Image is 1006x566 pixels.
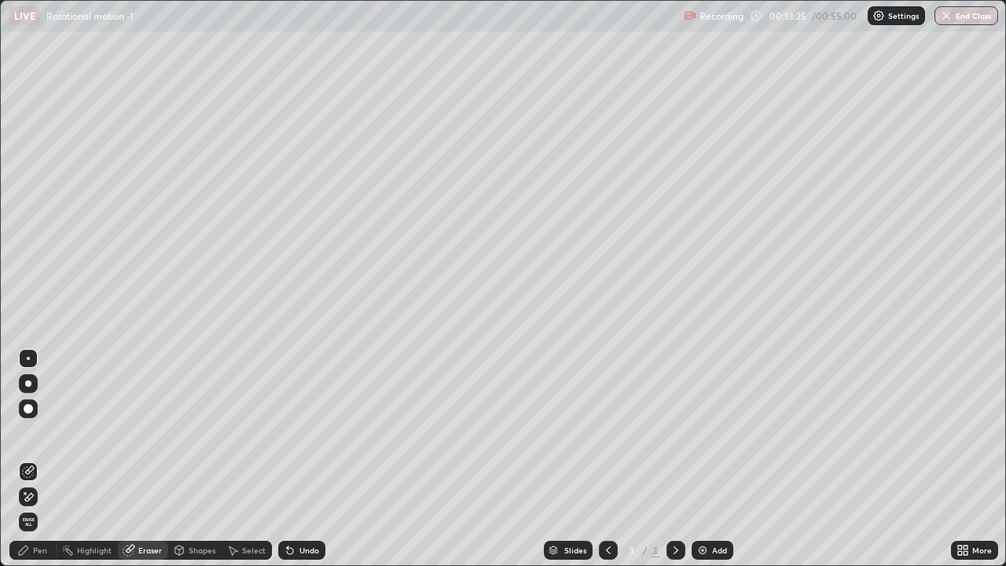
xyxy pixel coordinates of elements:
span: Erase all [20,517,37,527]
div: Pen [33,546,47,554]
div: 3 [624,546,640,555]
div: / [643,546,648,555]
div: Shapes [189,546,215,554]
p: Settings [888,12,919,20]
img: add-slide-button [696,544,709,557]
div: More [972,546,992,554]
div: Highlight [77,546,112,554]
p: Rotational motion -1 [46,9,134,22]
button: End Class [934,6,998,25]
img: class-settings-icons [872,9,885,22]
div: Eraser [138,546,162,554]
div: Add [712,546,727,554]
img: end-class-cross [940,9,953,22]
div: Undo [299,546,319,554]
div: 3 [651,543,660,557]
img: recording.375f2c34.svg [684,9,696,22]
div: Select [242,546,266,554]
p: LIVE [14,9,35,22]
p: Recording [699,10,743,22]
div: Slides [564,546,586,554]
